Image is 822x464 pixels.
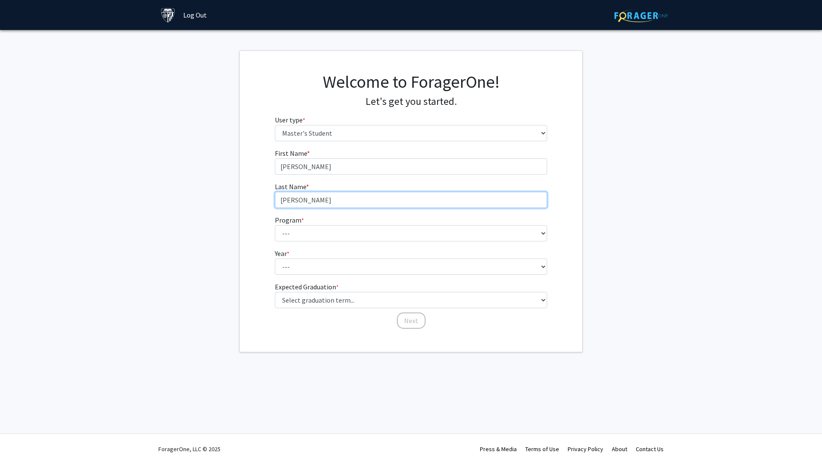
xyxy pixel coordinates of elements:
div: ForagerOne, LLC © 2025 [158,434,220,464]
span: First Name [275,149,307,158]
iframe: Chat [6,425,36,458]
button: Next [397,312,426,329]
label: User type [275,115,305,125]
h4: Let's get you started. [275,95,548,108]
label: Expected Graduation [275,282,339,292]
label: Year [275,248,289,259]
a: Terms of Use [525,445,559,453]
a: Press & Media [480,445,517,453]
img: Johns Hopkins University Logo [161,8,176,23]
a: Privacy Policy [568,445,603,453]
a: About [612,445,627,453]
img: ForagerOne Logo [614,9,668,22]
label: Program [275,215,304,225]
span: Last Name [275,182,306,191]
a: Contact Us [636,445,664,453]
h1: Welcome to ForagerOne! [275,71,548,92]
